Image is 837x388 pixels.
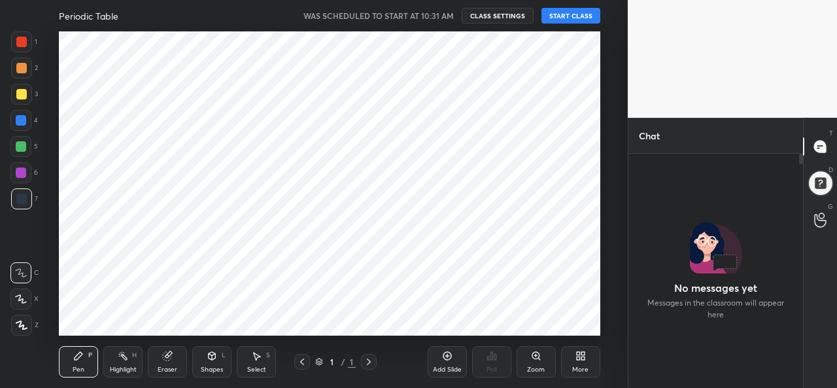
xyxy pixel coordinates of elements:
[10,110,38,131] div: 4
[10,289,39,309] div: X
[348,356,356,368] div: 1
[829,128,833,138] p: T
[303,10,454,22] h5: WAS SCHEDULED TO START AT 10:31 AM
[11,84,38,105] div: 3
[11,188,38,209] div: 7
[527,366,545,373] div: Zoom
[341,358,345,366] div: /
[110,366,137,373] div: Highlight
[266,352,270,359] div: S
[88,352,92,359] div: P
[222,352,226,359] div: L
[828,165,833,175] p: D
[247,366,266,373] div: Select
[158,366,177,373] div: Eraser
[541,8,600,24] button: START CLASS
[201,366,223,373] div: Shapes
[10,162,38,183] div: 6
[433,366,462,373] div: Add Slide
[572,366,589,373] div: More
[10,262,39,283] div: C
[326,358,339,366] div: 1
[11,31,37,52] div: 1
[828,202,833,211] p: G
[132,352,137,359] div: H
[73,366,84,373] div: Pen
[628,118,670,153] p: Chat
[462,8,534,24] button: CLASS SETTINGS
[11,58,38,79] div: 2
[10,136,38,157] div: 5
[59,10,118,22] h4: Periodic Table
[11,315,39,336] div: Z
